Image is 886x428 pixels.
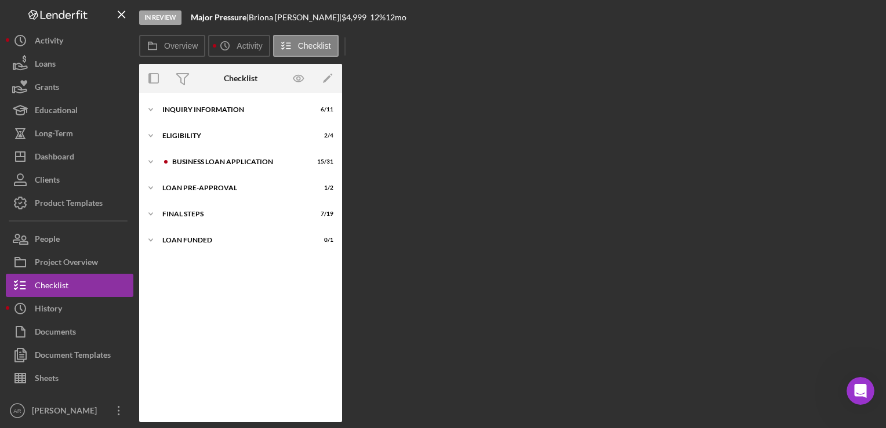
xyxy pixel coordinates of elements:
div: Grants [35,75,59,101]
button: Grants [6,75,133,99]
div: Clients [35,168,60,194]
button: Overview [139,35,205,57]
button: Document Templates [6,343,133,367]
div: 12 mo [386,13,406,22]
button: Long-Term [6,122,133,145]
button: History [6,297,133,320]
div: FINAL STEPS [162,211,304,217]
div: BUSINESS LOAN APPLICATION [172,158,304,165]
button: Activity [6,29,133,52]
button: Checklist [273,35,339,57]
b: Major Pressure [191,12,246,22]
button: Dashboard [6,145,133,168]
div: 7 / 19 [313,211,333,217]
div: INQUIRY INFORMATION [162,106,304,113]
div: History [35,297,62,323]
div: Loans [35,52,56,78]
div: Briona [PERSON_NAME] | [249,13,342,22]
div: [PERSON_NAME] [29,399,104,425]
button: Educational [6,99,133,122]
button: Product Templates [6,191,133,215]
button: Sheets [6,367,133,390]
button: People [6,227,133,251]
div: In Review [139,10,181,25]
div: Project Overview [35,251,98,277]
div: Educational [35,99,78,125]
label: Activity [237,41,262,50]
div: LOAN FUNDED [162,237,304,244]
label: Checklist [298,41,331,50]
div: 0 / 1 [313,237,333,244]
button: Loans [6,52,133,75]
div: Checklist [35,274,68,300]
div: 2 / 4 [313,132,333,139]
div: People [35,227,60,253]
div: Activity [35,29,63,55]
div: 12 % [370,13,386,22]
text: AR [13,408,21,414]
button: AR[PERSON_NAME] [6,399,133,422]
button: Clients [6,168,133,191]
div: Sheets [35,367,59,393]
div: Checklist [224,74,257,83]
div: Product Templates [35,191,103,217]
div: ELIGIBILITY [162,132,304,139]
div: | [191,13,249,22]
button: Documents [6,320,133,343]
div: Dashboard [35,145,74,171]
button: Checklist [6,274,133,297]
div: Documents [35,320,76,346]
div: Document Templates [35,343,111,369]
span: $4,999 [342,12,366,22]
div: 1 / 2 [313,184,333,191]
div: 6 / 11 [313,106,333,113]
div: LOAN PRE-APPROVAL [162,184,304,191]
button: Project Overview [6,251,133,274]
button: Activity [208,35,270,57]
label: Overview [164,41,198,50]
iframe: Intercom live chat [847,377,874,405]
div: 15 / 31 [313,158,333,165]
div: Long-Term [35,122,73,148]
